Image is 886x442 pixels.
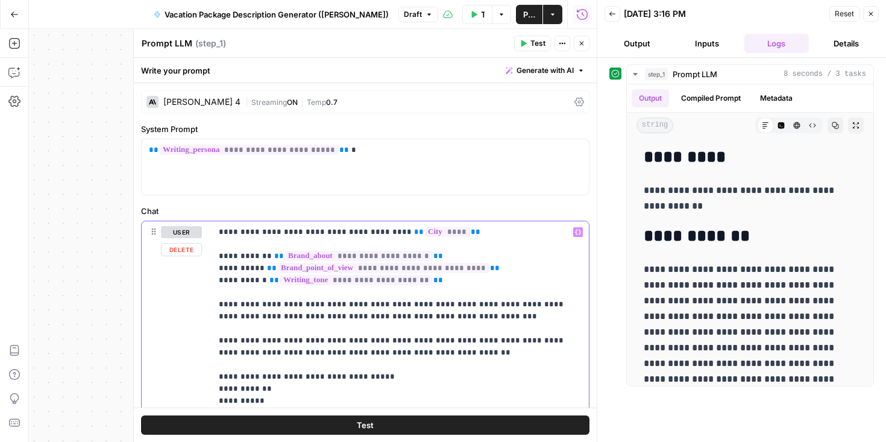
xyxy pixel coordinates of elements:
[141,205,589,217] label: Chat
[161,243,202,256] button: Delete
[517,65,574,76] span: Generate with AI
[674,89,748,107] button: Compiled Prompt
[753,89,800,107] button: Metadata
[357,419,374,431] span: Test
[245,95,251,107] span: |
[627,65,873,84] button: 8 seconds / 3 tasks
[744,34,809,53] button: Logs
[307,98,326,107] span: Temp
[134,58,597,83] div: Write your prompt
[141,415,589,435] button: Test
[163,98,240,106] div: [PERSON_NAME] 4
[605,34,670,53] button: Output
[514,36,551,51] button: Test
[645,68,668,80] span: step_1
[814,34,879,53] button: Details
[404,9,422,20] span: Draft
[161,226,202,238] button: user
[784,69,866,80] span: 8 seconds / 3 tasks
[195,37,226,49] span: ( step_1 )
[829,6,859,22] button: Reset
[636,118,673,133] span: string
[141,123,589,135] label: System Prompt
[835,8,854,19] span: Reset
[462,5,492,24] button: Test Workflow
[146,5,396,24] button: Vacation Package Description Generator ([PERSON_NAME])
[398,7,438,22] button: Draft
[326,98,338,107] span: 0.7
[632,89,669,107] button: Output
[165,8,389,21] span: Vacation Package Description Generator ([PERSON_NAME])
[674,34,740,53] button: Inputs
[627,84,873,386] div: 8 seconds / 3 tasks
[673,68,717,80] span: Prompt LLM
[287,98,298,107] span: ON
[523,8,535,21] span: Publish
[530,38,545,49] span: Test
[501,63,589,78] button: Generate with AI
[481,8,485,21] span: Test Workflow
[142,37,192,49] textarea: Prompt LLM
[251,98,287,107] span: Streaming
[516,5,542,24] button: Publish
[298,95,307,107] span: |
